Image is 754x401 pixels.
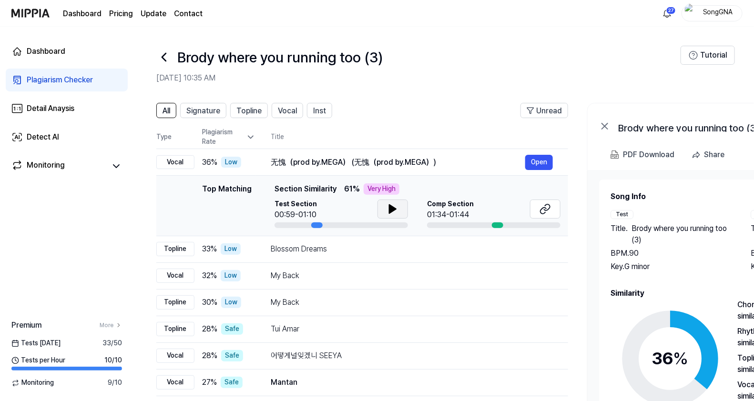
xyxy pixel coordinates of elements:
span: 30 % [202,297,217,308]
span: 10 / 10 [104,356,122,365]
span: 28 % [202,323,217,335]
div: Topline [156,295,194,310]
div: Key. G minor [611,261,732,272]
div: 无愧（prod by.MEGA） (无愧（prod by.MEGA）) [271,157,525,168]
a: Dashboard [6,40,128,63]
div: Mantan [271,377,553,388]
div: Vocal [156,375,194,390]
span: Title . [611,223,628,246]
button: Signature [180,103,226,118]
button: Pricing [109,8,133,20]
a: Plagiarism Checker [6,69,128,91]
span: 33 / 50 [102,339,122,348]
img: PDF Download [611,150,619,159]
span: 36 % [202,157,217,168]
span: All [163,105,170,117]
button: 알림27 [660,6,675,21]
div: Low [221,157,241,168]
img: profile [685,4,696,23]
div: My Back [271,270,553,281]
a: Contact [174,8,203,20]
a: Monitoring [11,160,107,173]
div: 27 [666,7,676,14]
span: Tests [DATE] [11,339,61,348]
button: profileSongGNA [682,5,743,21]
div: Plagiarism Checker [27,74,93,86]
div: PDF Download [623,149,674,161]
div: Monitoring [27,160,65,173]
div: Vocal [156,349,194,363]
th: Title [271,126,568,149]
div: Safe [221,350,243,361]
button: Inst [307,103,332,118]
span: Section Similarity [275,183,336,195]
div: Vocal [156,269,194,283]
span: Comp Section [427,200,474,209]
a: Dashboard [63,8,102,20]
div: Plagiarism Rate [202,128,255,146]
button: Open [525,155,553,170]
div: 36 [652,346,689,371]
a: More [100,321,122,330]
div: Blossom Dreams [271,243,553,255]
span: 9 / 10 [108,378,122,388]
div: BPM. 90 [611,248,732,259]
div: My Back [271,297,553,308]
div: 어떻게널잊겠니 SEEYA [271,350,553,361]
span: Test Section [275,200,317,209]
div: Detect AI [27,131,59,143]
div: Top Matching [202,183,252,228]
button: Share [688,145,732,164]
a: Detail Anaysis [6,97,128,120]
button: Topline [230,103,268,118]
div: Safe [221,323,243,335]
div: SongGNA [699,8,736,18]
a: Update [141,8,166,20]
h1: Brody where you running too (3) [177,47,383,67]
span: Brody where you running too (3) [632,223,732,246]
span: Topline [236,105,262,117]
div: Vocal [156,155,194,170]
span: Monitoring [11,378,54,388]
a: Detect AI [6,126,128,149]
div: Test [611,210,633,219]
span: Unread [536,105,562,117]
span: Premium [11,320,41,331]
div: Topline [156,242,194,256]
span: 32 % [202,270,217,281]
div: 01:34-01:44 [427,209,474,221]
span: 33 % [202,243,217,255]
button: All [156,103,176,118]
div: Safe [221,377,243,388]
span: % [673,348,689,369]
span: Vocal [278,105,297,117]
h2: [DATE] 10:35 AM [156,72,681,84]
div: Low [221,297,241,308]
span: 28 % [202,350,217,361]
button: Unread [520,103,568,118]
div: Low [221,243,241,255]
span: 27 % [202,377,217,388]
th: Type [156,126,194,149]
div: Detail Anaysis [27,103,74,114]
div: Tui Amar [271,323,553,335]
span: Tests per Hour [11,356,65,365]
img: 알림 [662,8,673,19]
div: Share [704,149,724,161]
div: Dashboard [27,46,65,57]
div: Topline [156,322,194,336]
div: 00:59-01:10 [275,209,317,221]
button: PDF Download [609,145,676,164]
div: Very High [364,183,399,195]
button: Tutorial [681,46,735,65]
span: Signature [186,105,220,117]
span: Inst [313,105,326,117]
div: Low [221,270,241,281]
span: 61 % [344,183,360,195]
button: Vocal [272,103,303,118]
